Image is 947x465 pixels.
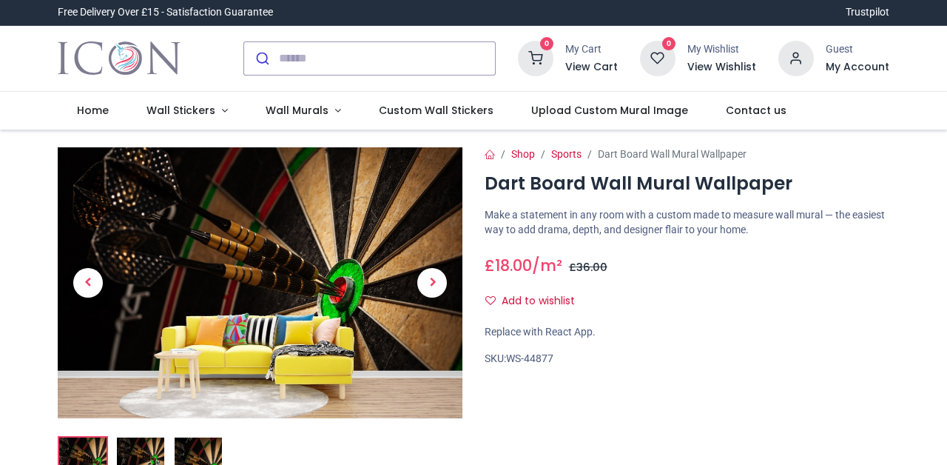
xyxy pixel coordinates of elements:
[128,92,247,130] a: Wall Stickers
[687,42,756,57] div: My Wishlist
[826,42,889,57] div: Guest
[518,51,553,63] a: 0
[146,103,215,118] span: Wall Stickers
[58,38,180,79] img: Icon Wall Stickers
[417,268,447,298] span: Next
[511,148,535,160] a: Shop
[662,37,676,51] sup: 0
[506,352,553,364] span: WS-44877
[726,103,786,118] span: Contact us
[531,103,688,118] span: Upload Custom Mural Image
[551,148,582,160] a: Sports
[58,188,118,378] a: Previous
[569,260,607,275] span: £
[598,148,747,160] span: Dart Board Wall Mural Wallpaper
[532,255,562,276] span: /m²
[687,60,756,75] a: View Wishlist
[266,103,328,118] span: Wall Murals
[540,37,554,51] sup: 0
[565,42,618,57] div: My Cart
[485,255,532,276] span: £
[485,289,587,314] button: Add to wishlistAdd to wishlist
[58,147,462,418] img: Dart Board Wall Mural Wallpaper
[246,92,360,130] a: Wall Murals
[826,60,889,75] a: My Account
[485,352,889,367] div: SKU:
[485,325,889,340] div: Replace with React App.
[58,5,273,20] div: Free Delivery Over £15 - Satisfaction Guarantee
[379,103,493,118] span: Custom Wall Stickers
[565,60,618,75] a: View Cart
[58,38,180,79] a: Logo of Icon Wall Stickers
[485,295,496,306] i: Add to wishlist
[77,103,109,118] span: Home
[485,208,889,237] p: Make a statement in any room with a custom made to measure wall mural — the easiest way to add dr...
[576,260,607,275] span: 36.00
[495,255,532,276] span: 18.00
[73,268,103,298] span: Previous
[846,5,889,20] a: Trustpilot
[402,188,462,378] a: Next
[485,171,889,196] h1: Dart Board Wall Mural Wallpaper
[640,51,675,63] a: 0
[244,42,279,75] button: Submit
